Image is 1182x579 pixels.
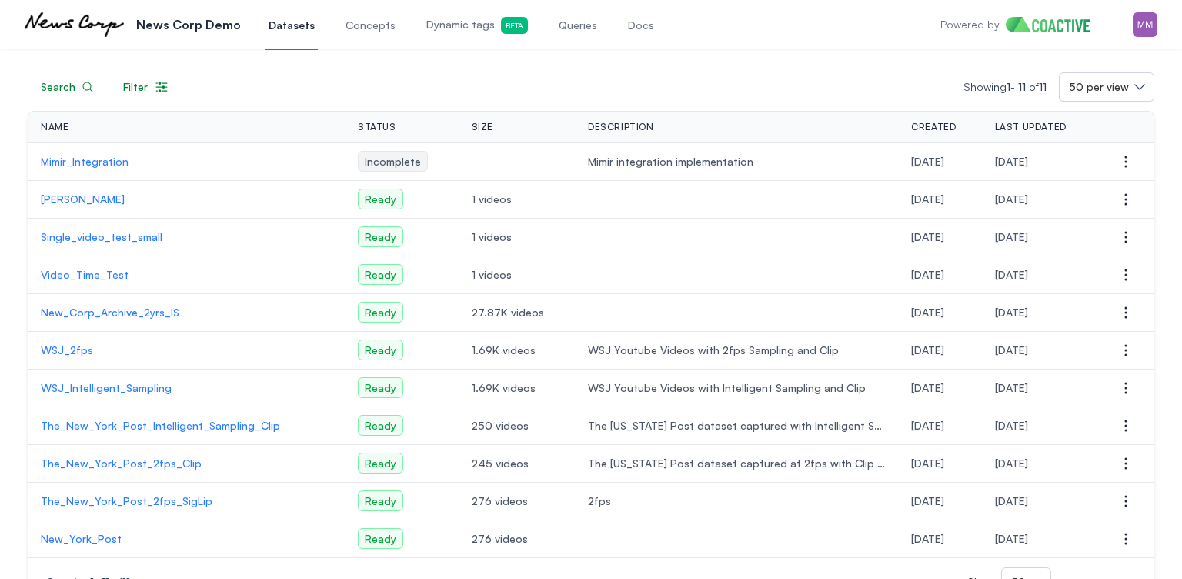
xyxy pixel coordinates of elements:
[588,380,886,396] span: WSJ Youtube Videos with Intelligent Sampling and Clip
[1039,80,1047,93] span: 11
[588,343,886,358] span: WSJ Youtube Videos with 2fps Sampling and Clip
[940,17,1000,32] p: Powered by
[911,457,944,470] span: Tuesday, December 17, 2024 at 9:49:03 PM UTC
[588,121,654,133] span: Description
[911,494,944,507] span: Friday, November 15, 2024 at 4:43:25 AM UTC
[995,192,1028,206] span: Wednesday, July 23, 2025 at 2:04:04 AM UTC
[358,189,403,209] span: Ready
[472,121,493,133] span: Size
[358,340,403,360] span: Ready
[1006,17,1102,32] img: Home
[911,381,944,394] span: Monday, December 30, 2024 at 3:41:05 PM UTC
[995,268,1028,281] span: Tuesday, July 22, 2025 at 5:07:44 PM UTC
[911,155,944,168] span: Wednesday, July 30, 2025 at 2:31:51 PM UTC
[911,121,956,133] span: Created
[358,453,403,474] span: Ready
[1069,79,1129,95] span: 50 per view
[346,18,396,33] span: Concepts
[472,229,563,245] span: 1 videos
[472,380,563,396] span: 1.69K videos
[995,121,1067,133] span: Last Updated
[136,15,241,34] p: News Corp Demo
[911,192,944,206] span: Wednesday, July 23, 2025 at 2:02:07 AM UTC
[995,494,1028,507] span: Friday, December 20, 2024 at 5:59:34 PM UTC
[501,17,528,34] span: Beta
[41,267,333,283] a: Video_Time_Test
[995,230,1028,243] span: Tuesday, July 22, 2025 at 7:57:18 PM UTC
[472,494,563,509] span: 276 videos
[123,79,169,95] div: Filter
[358,415,403,436] span: Ready
[1029,80,1047,93] span: of
[911,532,944,545] span: Friday, November 15, 2024 at 1:46:46 AM UTC
[41,456,333,471] a: The_New_York_Post_2fps_Clip
[995,381,1028,394] span: Tuesday, December 31, 2024 at 8:44:40 AM UTC
[472,267,563,283] span: 1 videos
[911,230,944,243] span: Tuesday, July 22, 2025 at 7:54:31 PM UTC
[472,531,563,547] span: 276 videos
[358,528,403,549] span: Ready
[41,418,333,433] a: The_New_York_Post_Intelligent_Sampling_Clip
[358,490,403,511] span: Ready
[911,343,944,356] span: Monday, December 30, 2024 at 6:12:18 PM UTC
[426,17,528,34] span: Dynamic tags
[41,121,68,133] span: Name
[911,306,944,319] span: Tuesday, June 24, 2025 at 2:27:56 PM UTC
[25,12,124,37] img: News Corp Demo
[559,18,597,33] span: Queries
[110,72,182,102] button: Filter
[472,192,563,207] span: 1 videos
[358,377,403,398] span: Ready
[41,229,333,245] a: Single_video_test_small
[995,155,1028,168] span: Wednesday, July 30, 2025 at 2:31:51 PM UTC
[358,302,403,323] span: Ready
[995,306,1028,319] span: Wednesday, June 25, 2025 at 1:44:41 AM UTC
[1133,12,1157,37] img: Menu for the logged in user
[995,457,1028,470] span: Thursday, December 19, 2024 at 8:45:07 AM UTC
[995,532,1028,545] span: Friday, November 15, 2024 at 4:46:55 AM UTC
[41,305,333,320] a: New_Corp_Archive_2yrs_IS
[41,380,333,396] a: WSJ_Intelligent_Sampling
[41,494,333,509] a: The_New_York_Post_2fps_SigLip
[588,456,886,471] span: The [US_STATE] Post dataset captured at 2fps with Clip model
[995,343,1028,356] span: Tuesday, December 31, 2024 at 9:04:03 AM UTC
[588,418,886,433] span: The [US_STATE] Post dataset captured with Intelligent Sampling using Clip model
[358,226,403,247] span: Ready
[1007,80,1010,93] span: 1
[41,79,94,95] div: Search
[588,154,886,169] span: Mimir integration implementation
[472,418,563,433] span: 250 videos
[995,419,1028,432] span: Thursday, December 19, 2024 at 6:39:09 PM UTC
[963,79,1059,95] p: Showing -
[1059,72,1154,102] button: 50 per view
[472,305,563,320] span: 27.87K videos
[269,18,315,33] span: Datasets
[41,192,333,207] a: [PERSON_NAME]
[1018,80,1026,93] span: 11
[41,154,333,169] a: Mimir_Integration
[588,494,886,509] span: 2fps
[41,343,333,358] a: WSJ_2fps
[358,264,403,285] span: Ready
[472,343,563,358] span: 1.69K videos
[911,268,944,281] span: Tuesday, July 22, 2025 at 5:05:10 PM UTC
[41,531,333,547] a: New_York_Post
[28,72,107,102] button: Search
[472,456,563,471] span: 245 videos
[358,121,396,133] span: Status
[358,151,428,172] span: Incomplete
[911,419,944,432] span: Tuesday, December 17, 2024 at 9:50:06 PM UTC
